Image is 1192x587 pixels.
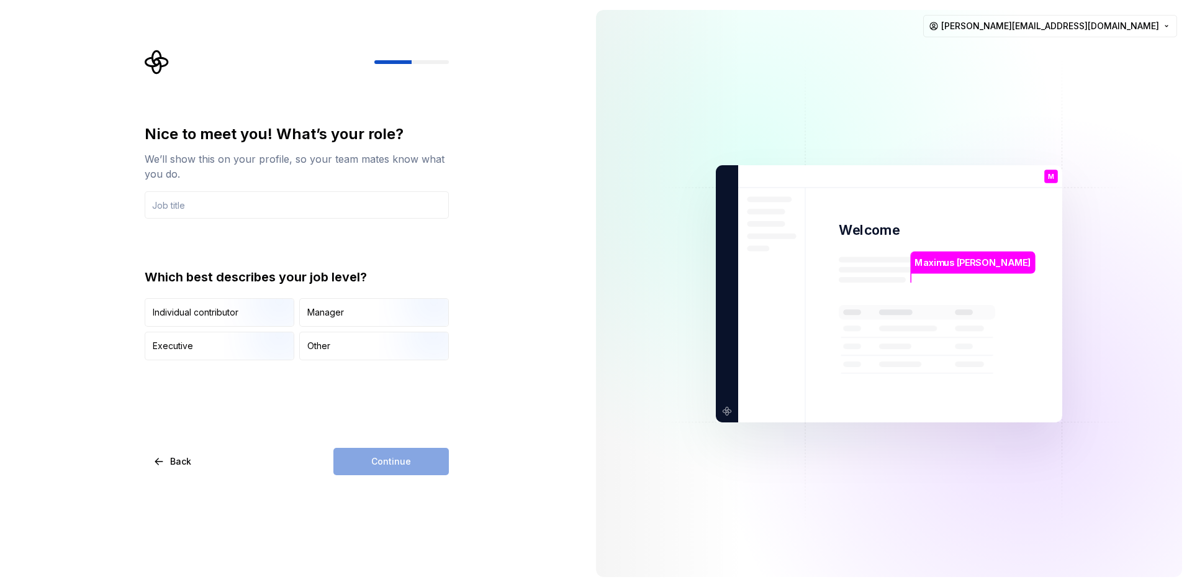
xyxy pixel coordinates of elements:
[145,50,169,75] svg: Supernova Logo
[145,124,449,144] div: Nice to meet you! What’s your role?
[145,448,202,475] button: Back
[914,255,1031,269] p: Maximus [PERSON_NAME]
[153,340,193,352] div: Executive
[307,340,330,352] div: Other
[839,221,900,239] p: Welcome
[307,306,344,319] div: Manager
[153,306,238,319] div: Individual contributor
[145,191,449,219] input: Job title
[1048,173,1054,180] p: M
[923,15,1177,37] button: [PERSON_NAME][EMAIL_ADDRESS][DOMAIN_NAME]
[170,455,191,468] span: Back
[145,268,449,286] div: Which best describes your job level?
[941,20,1159,32] span: [PERSON_NAME][EMAIL_ADDRESS][DOMAIN_NAME]
[145,152,449,181] div: We’ll show this on your profile, so your team mates know what you do.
